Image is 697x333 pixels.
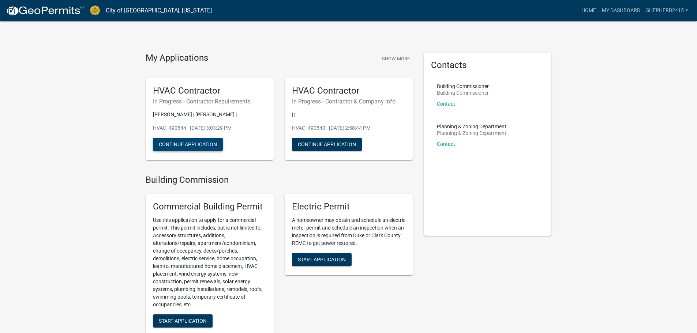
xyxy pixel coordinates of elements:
p: Building Commissioner [437,84,489,89]
h6: In Progress - Contractor & Company Info [292,98,405,105]
p: Use this application to apply for a commercial permit. This permit includes, but is not limited t... [153,216,266,309]
h5: HVAC Contractor [292,86,405,96]
h5: Contacts [431,60,544,71]
a: City of [GEOGRAPHIC_DATA], [US_STATE] [106,4,212,17]
p: HVAC -490544 - [DATE] 3:03:29 PM [153,124,266,132]
h4: Building Commission [146,175,413,185]
button: Start Application [153,314,213,328]
p: A homeowner may obtain and schedule an electric meter permit and schedule an inspection when an i... [292,216,405,247]
button: Continue Application [292,138,362,151]
img: City of Jeffersonville, Indiana [90,5,100,15]
button: Continue Application [153,138,223,151]
p: Planning & Zoning Department [437,130,506,136]
h5: Commercial Building Permit [153,201,266,212]
h5: HVAC Contractor [153,86,266,96]
h6: In Progress - Contractor Requirements [153,98,266,105]
a: Contact [437,101,455,107]
p: | | [292,111,405,118]
p: Building Commissioner [437,90,489,95]
p: [PERSON_NAME] | [PERSON_NAME] | [153,111,266,118]
p: HVAC -490540 - [DATE] 2:58:44 PM [292,124,405,132]
a: Home [578,4,599,18]
span: Start Application [159,318,207,324]
button: Show More [379,53,413,65]
button: Start Application [292,253,352,266]
p: Planning & Zoning Department [437,124,506,129]
h5: Electric Permit [292,201,405,212]
h4: My Applications [146,53,208,64]
span: Start Application [298,257,346,262]
a: Shepherd2415 [643,4,691,18]
a: Contact [437,141,455,147]
a: My Dashboard [599,4,643,18]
